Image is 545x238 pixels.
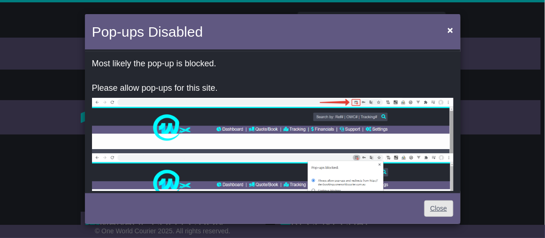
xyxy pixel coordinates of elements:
[92,153,453,209] img: allow-popup-2.png
[447,24,453,35] span: ×
[92,83,453,94] p: Please allow pop-ups for this site.
[85,52,461,191] div: OR
[424,200,453,217] a: Close
[443,20,458,40] button: Close
[92,98,453,153] img: allow-popup-1.png
[92,21,203,42] h4: Pop-ups Disabled
[92,59,453,69] p: Most likely the pop-up is blocked.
